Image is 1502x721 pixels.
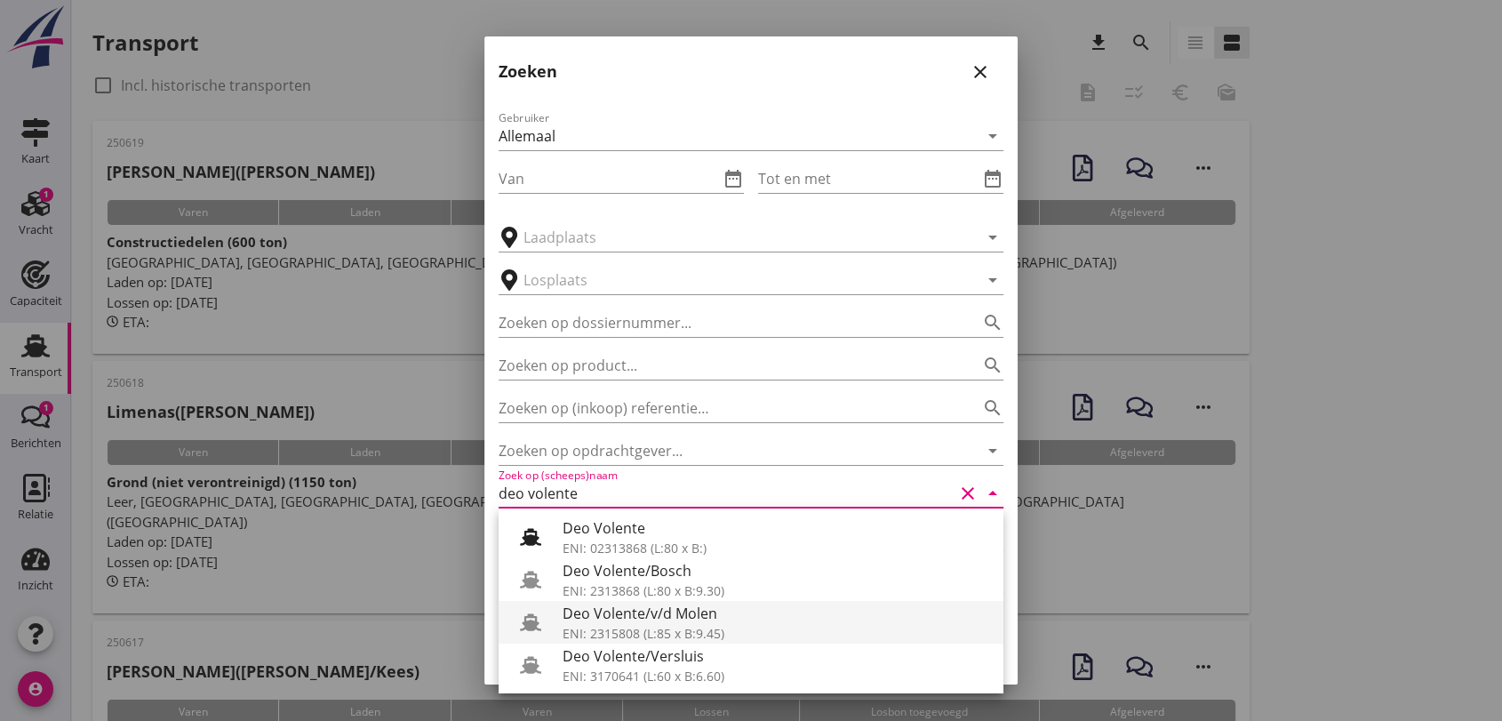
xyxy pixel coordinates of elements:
[982,227,1003,248] i: arrow_drop_down
[499,164,719,193] input: Van
[563,560,989,581] div: Deo Volente/Bosch
[982,125,1003,147] i: arrow_drop_down
[982,168,1003,189] i: date_range
[982,397,1003,419] i: search
[957,483,979,504] i: clear
[499,479,954,508] input: Zoek op (scheeps)naam
[499,437,954,465] input: Zoeken op opdrachtgever...
[982,269,1003,291] i: arrow_drop_down
[499,308,954,337] input: Zoeken op dossiernummer...
[982,355,1003,376] i: search
[523,266,954,294] input: Losplaats
[499,60,557,84] h2: Zoeken
[563,624,989,643] div: ENI: 2315808 (L:85 x B:9.45)
[563,645,989,667] div: Deo Volente/Versluis
[970,61,991,83] i: close
[723,168,744,189] i: date_range
[563,517,989,539] div: Deo Volente
[982,312,1003,333] i: search
[563,667,989,685] div: ENI: 3170641 (L:60 x B:6.60)
[758,164,979,193] input: Tot en met
[523,223,954,252] input: Laadplaats
[563,581,989,600] div: ENI: 2313868 (L:80 x B:9.30)
[982,440,1003,461] i: arrow_drop_down
[982,483,1003,504] i: arrow_drop_down
[499,351,954,380] input: Zoeken op product...
[499,128,555,144] div: Allemaal
[563,539,989,557] div: ENI: 02313868 (L:80 x B:)
[499,394,954,422] input: Zoeken op (inkoop) referentie…
[563,603,989,624] div: Deo Volente/v/d Molen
